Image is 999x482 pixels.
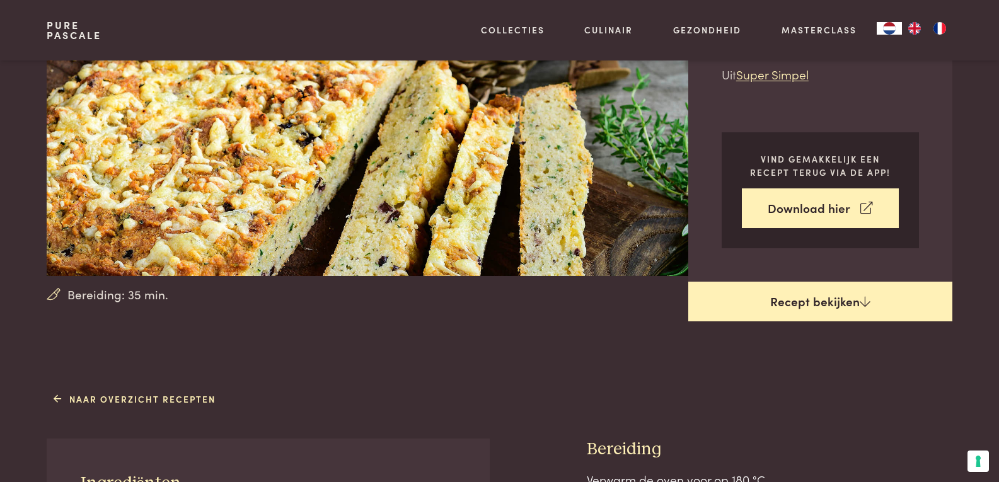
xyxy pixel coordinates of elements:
[54,393,216,406] a: Naar overzicht recepten
[782,23,857,37] a: Masterclass
[902,22,927,35] a: EN
[902,22,952,35] ul: Language list
[967,450,989,472] button: Uw voorkeuren voor toestemming voor trackingtechnologieën
[742,188,899,228] a: Download hier
[688,282,952,322] a: Recept bekijken
[736,66,809,83] a: Super Simpel
[877,22,902,35] a: NL
[877,22,952,35] aside: Language selected: Nederlands
[673,23,741,37] a: Gezondheid
[481,23,545,37] a: Collecties
[47,20,101,40] a: PurePascale
[742,152,899,178] p: Vind gemakkelijk een recept terug via de app!
[584,23,633,37] a: Culinair
[877,22,902,35] div: Language
[927,22,952,35] a: FR
[722,66,919,84] p: Uit
[67,285,168,304] span: Bereiding: 35 min.
[587,439,952,461] h3: Bereiding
